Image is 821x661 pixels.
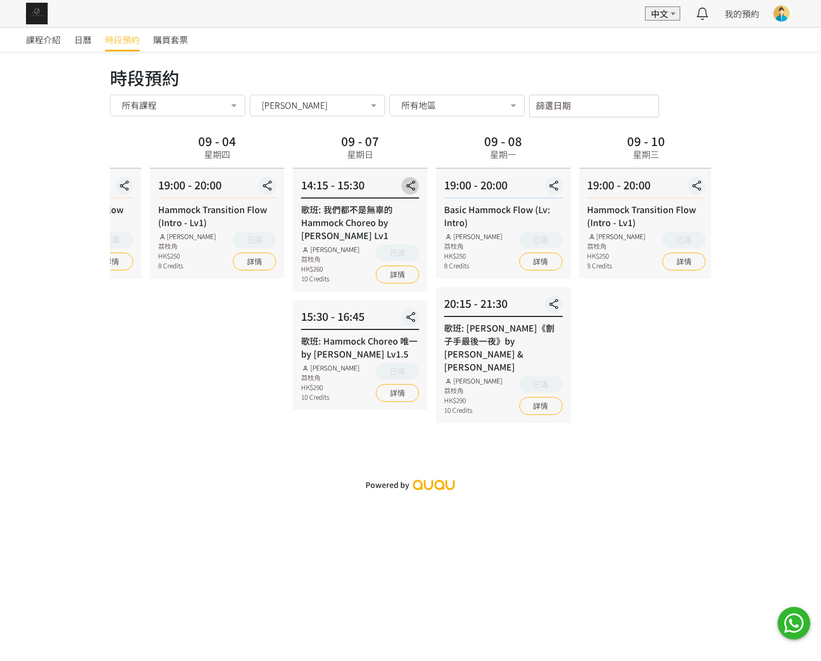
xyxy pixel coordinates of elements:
div: 時段預約 [110,64,711,90]
img: img_61c0148bb0266 [26,3,48,24]
div: 10 Credits [301,392,360,402]
div: HK$250 [158,251,217,261]
a: 時段預約 [105,28,140,51]
div: 歌班: [PERSON_NAME]《劊子手最後一夜》by [PERSON_NAME] & [PERSON_NAME] [444,321,562,373]
div: 8 Credits [587,261,646,270]
div: [PERSON_NAME] [587,232,646,241]
div: 19:00 - 20:00 [587,177,705,199]
div: 荔枝角 [444,241,503,251]
div: Basic Hammock Flow (Lv: Intro) [444,203,562,229]
button: 已滿 [90,232,133,248]
div: Hammock Transition Flow (Intro - Lv1) [15,203,133,229]
a: 課程介紹 [26,28,61,51]
span: 課程介紹 [26,33,61,46]
div: 歌班: Hammock Choreo 唯一 by [PERSON_NAME] Lv1.5 [301,334,419,360]
div: [PERSON_NAME] [444,376,503,386]
div: 15:30 - 16:45 [301,308,419,330]
a: 我的預約 [725,7,759,20]
button: 已滿 [662,232,706,248]
div: HK$290 [444,395,503,405]
div: 星期日 [347,148,373,161]
div: 8 Credits [158,261,217,270]
div: 14:15 - 15:30 [301,177,419,199]
div: 09 - 07 [341,135,379,147]
button: 已滿 [233,232,276,248]
div: 20:15 - 21:30 [444,295,562,317]
div: 荔枝角 [444,386,503,395]
div: 8 Credits [444,261,503,270]
div: 10 Credits [444,405,503,415]
a: 詳情 [662,253,706,270]
button: 已滿 [519,376,562,393]
a: 日曆 [74,28,92,51]
button: 已滿 [376,363,419,380]
div: Hammock Transition Flow (Intro - Lv1) [158,203,276,229]
div: [PERSON_NAME] [301,363,360,373]
div: HK$250 [587,251,646,261]
a: 詳情 [233,253,276,270]
div: Hammock Transition Flow (Intro - Lv1) [587,203,705,229]
div: 09 - 04 [198,135,236,147]
div: 荔枝角 [301,373,360,382]
span: 所有課程 [122,100,157,110]
div: 荔枝角 [301,254,360,264]
div: 09 - 10 [627,135,665,147]
div: 19:00 - 20:00 [158,177,276,199]
a: 詳情 [376,266,419,283]
span: [PERSON_NAME] [262,100,328,110]
a: 詳情 [519,253,562,270]
div: 10 Credits [301,274,360,283]
div: HK$290 [301,382,360,392]
div: [PERSON_NAME] [301,244,360,254]
span: 購買套票 [153,33,188,46]
div: [PERSON_NAME] [158,232,217,241]
div: 19:00 - 20:00 [15,177,133,199]
button: 已滿 [519,232,562,248]
div: 荔枝角 [587,241,646,251]
div: 星期四 [204,148,230,161]
span: 日曆 [74,33,92,46]
div: HK$260 [301,264,360,274]
input: 篩選日期 [529,95,659,117]
a: 購買套票 [153,28,188,51]
a: 詳情 [376,384,419,402]
div: [PERSON_NAME] [444,232,503,241]
a: 詳情 [90,253,133,270]
div: 星期一 [490,148,516,161]
span: 時段預約 [105,33,140,46]
div: 09 - 08 [484,135,522,147]
div: HK$250 [444,251,503,261]
div: 19:00 - 20:00 [444,177,562,199]
div: 荔枝角 [158,241,217,251]
button: 已滿 [376,244,419,261]
a: 詳情 [519,397,562,415]
div: 歌班: 我們都不是無辜的 Hammock Choreo by [PERSON_NAME] Lv1 [301,203,419,242]
span: 所有地區 [401,100,436,110]
div: 星期三 [633,148,659,161]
